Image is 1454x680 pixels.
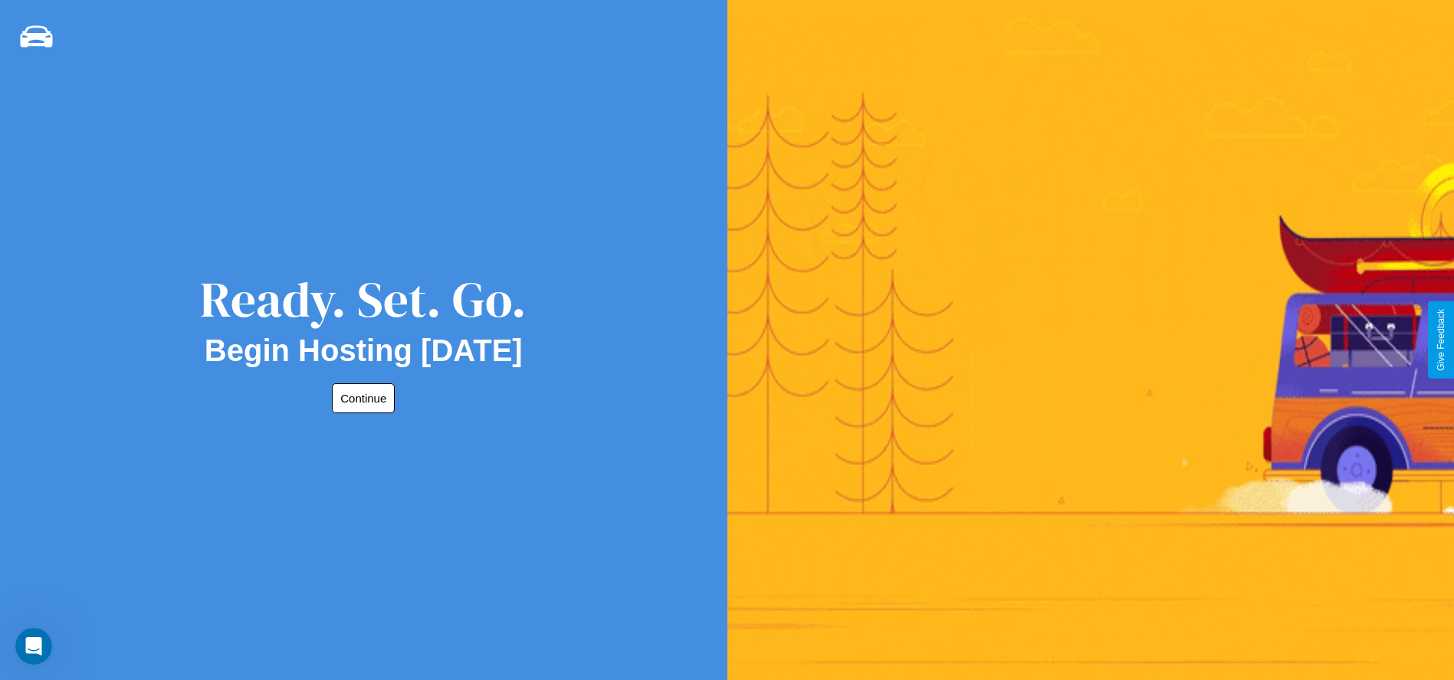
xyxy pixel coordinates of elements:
[15,628,52,665] iframe: Intercom live chat
[1436,309,1446,371] div: Give Feedback
[332,383,395,413] button: Continue
[200,265,527,333] div: Ready. Set. Go.
[205,333,523,368] h2: Begin Hosting [DATE]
